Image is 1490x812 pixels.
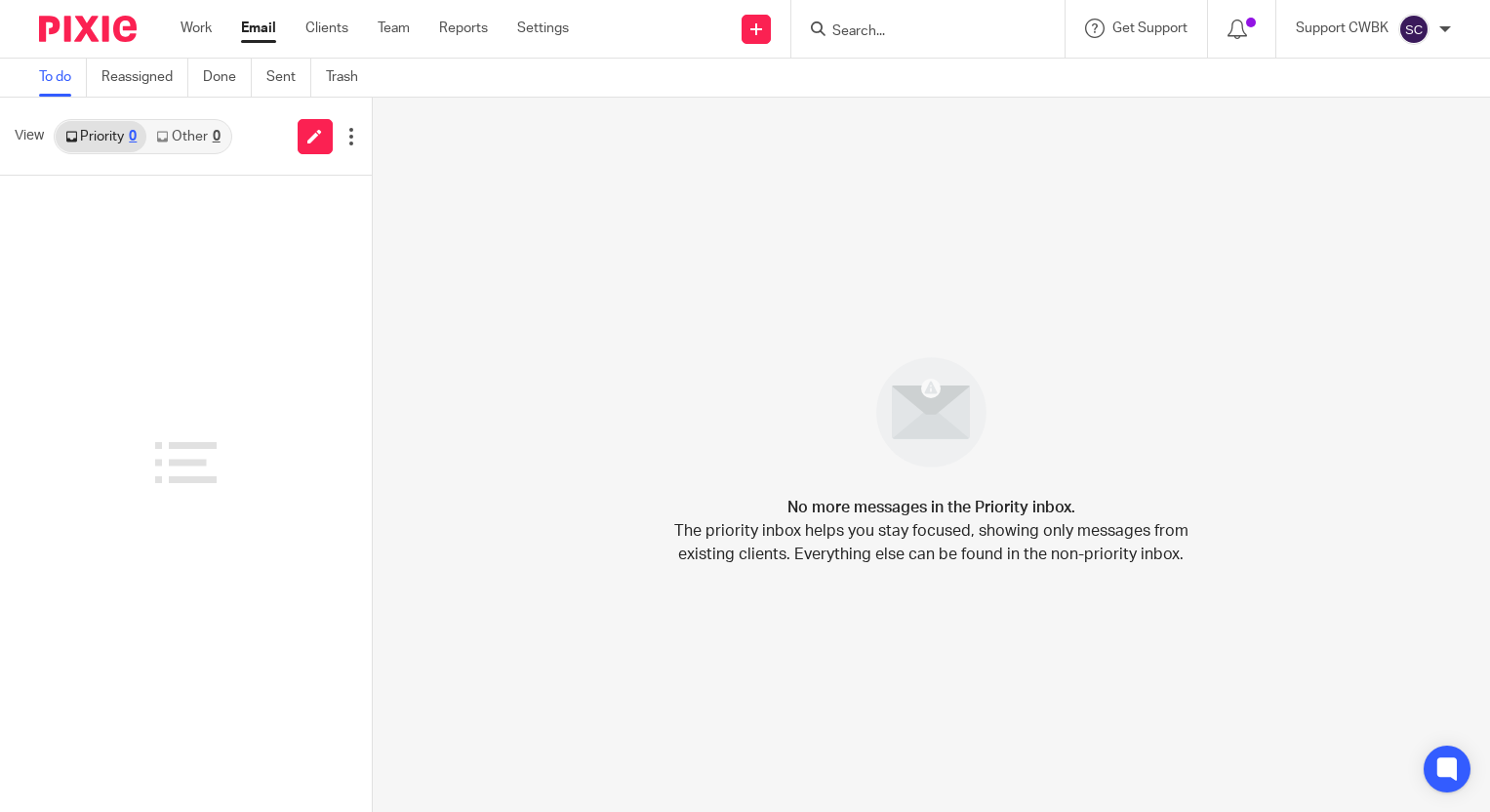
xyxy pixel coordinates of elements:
[1398,14,1430,45] img: svg%3E
[830,23,1006,41] input: Search
[787,496,1075,519] h4: No more messages in the Priority inbox.
[241,19,276,38] a: Email
[1296,19,1389,38] p: Support CWBK
[378,19,410,38] a: Team
[146,121,229,152] a: Other0
[864,345,999,480] img: image
[56,121,146,152] a: Priority0
[39,16,137,42] img: Pixie
[672,519,1189,566] p: The priority inbox helps you stay focused, showing only messages from existing clients. Everythin...
[129,130,137,143] div: 0
[213,130,221,143] div: 0
[203,59,252,97] a: Done
[326,59,373,97] a: Trash
[181,19,212,38] a: Work
[439,19,488,38] a: Reports
[305,19,348,38] a: Clients
[39,59,87,97] a: To do
[266,59,311,97] a: Sent
[1112,21,1188,35] span: Get Support
[15,126,44,146] span: View
[517,19,569,38] a: Settings
[101,59,188,97] a: Reassigned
